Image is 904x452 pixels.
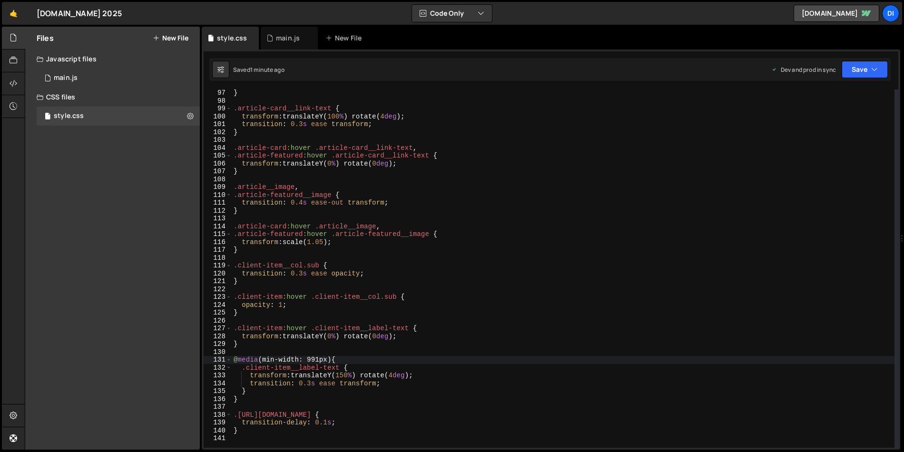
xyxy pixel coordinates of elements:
div: 114 [204,223,232,231]
div: 122 [204,285,232,294]
div: 100 [204,113,232,121]
div: 135 [204,387,232,395]
div: 134 [204,380,232,388]
div: 126 [204,317,232,325]
div: 16756/45766.css [37,107,200,126]
div: Javascript files [25,49,200,69]
div: 137 [204,403,232,411]
div: 108 [204,176,232,184]
a: [DOMAIN_NAME] [794,5,879,22]
div: 1 minute ago [250,66,285,74]
div: 140 [204,427,232,435]
div: 105 [204,152,232,160]
div: 113 [204,215,232,223]
div: 120 [204,270,232,278]
div: 109 [204,183,232,191]
div: 117 [204,246,232,254]
div: 138 [204,411,232,419]
button: New File [153,34,188,42]
div: 124 [204,301,232,309]
div: 115 [204,230,232,238]
div: 106 [204,160,232,168]
h2: Files [37,33,54,43]
div: 132 [204,364,232,372]
div: 111 [204,199,232,207]
div: 118 [204,254,232,262]
button: Save [842,61,888,78]
div: 139 [204,419,232,427]
div: main.js [54,74,78,82]
div: 136 [204,395,232,403]
div: 130 [204,348,232,356]
div: 16756/45765.js [37,69,200,88]
div: [DOMAIN_NAME] 2025 [37,8,122,19]
a: 🤙 [2,2,25,25]
div: 98 [204,97,232,105]
div: 119 [204,262,232,270]
div: 127 [204,324,232,333]
div: Saved [233,66,285,74]
div: 110 [204,191,232,199]
div: 128 [204,333,232,341]
button: Code Only [412,5,492,22]
div: style.css [217,33,247,43]
div: 121 [204,277,232,285]
div: 112 [204,207,232,215]
div: CSS files [25,88,200,107]
div: 133 [204,372,232,380]
div: Dev and prod in sync [771,66,836,74]
div: 99 [204,105,232,113]
div: 125 [204,309,232,317]
div: 129 [204,340,232,348]
div: 123 [204,293,232,301]
div: style.css [54,112,84,120]
div: main.js [276,33,300,43]
div: 102 [204,128,232,137]
div: 97 [204,89,232,97]
div: 141 [204,434,232,442]
a: Di [882,5,899,22]
div: 107 [204,167,232,176]
div: New File [325,33,365,43]
div: 104 [204,144,232,152]
div: 131 [204,356,232,364]
div: 101 [204,120,232,128]
div: 116 [204,238,232,246]
div: 103 [204,136,232,144]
